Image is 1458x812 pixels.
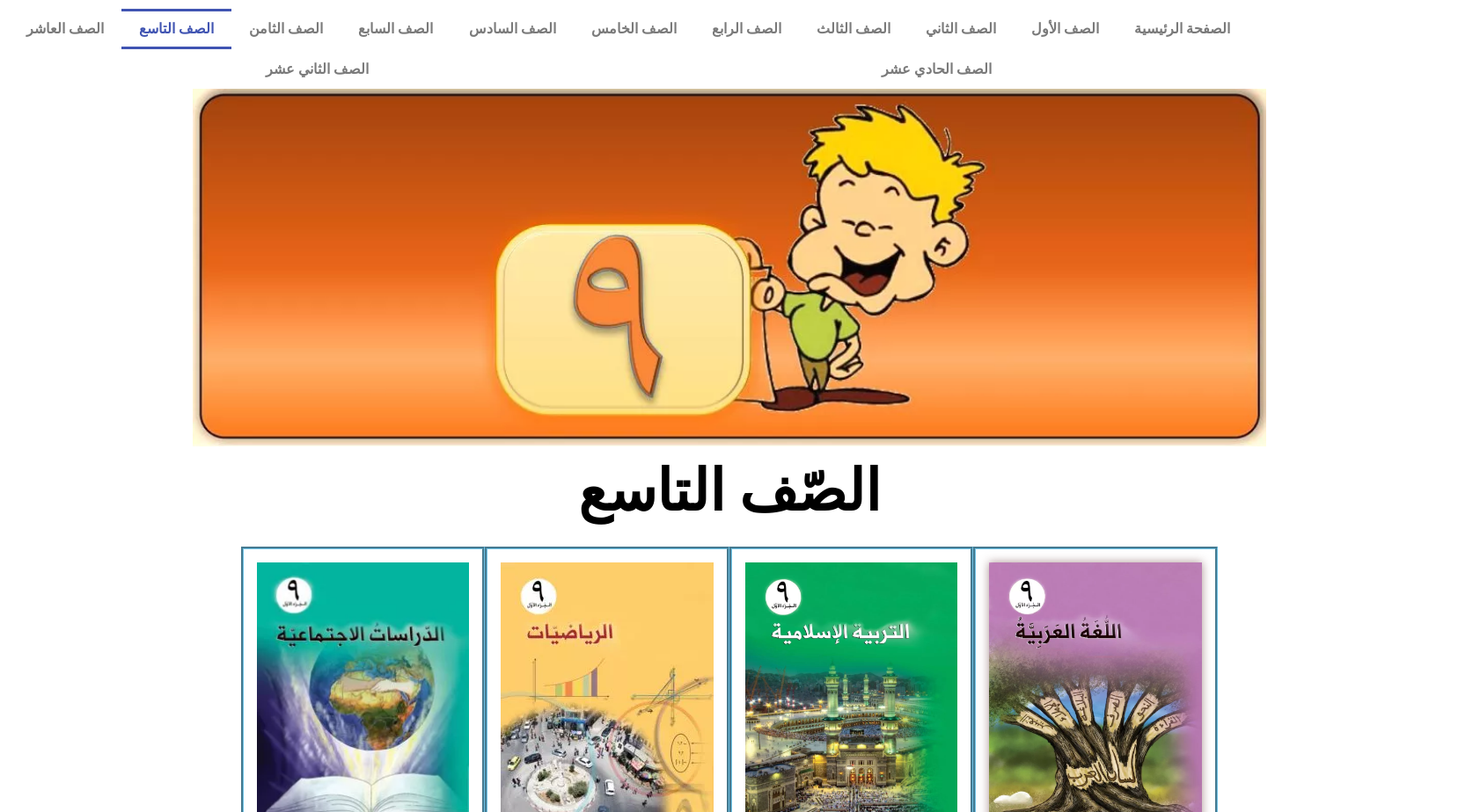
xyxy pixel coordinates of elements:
[625,49,1248,90] a: الصف الحادي عشر
[574,9,694,49] a: الصف الخامس
[9,49,625,90] a: الصف الثاني عشر
[9,9,121,49] a: الصف العاشر
[1117,9,1248,49] a: الصفحة الرئيسية
[438,457,1020,526] h2: الصّف التاسع
[341,9,451,49] a: الصف السابع
[908,9,1014,49] a: الصف الثاني
[694,9,799,49] a: الصف الرابع
[1014,9,1117,49] a: الصف الأول
[799,9,908,49] a: الصف الثالث
[231,9,341,49] a: الصف الثامن
[451,9,573,49] a: الصف السادس
[121,9,231,49] a: الصف التاسع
